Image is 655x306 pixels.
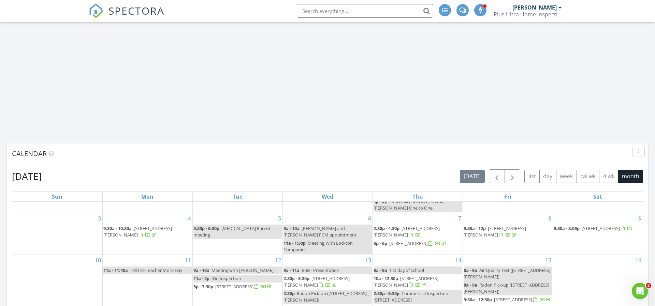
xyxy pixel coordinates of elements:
[553,213,643,255] td: Go to August 9, 2025
[634,255,643,266] a: Go to August 16, 2025
[50,192,64,201] a: Sunday
[130,267,182,273] span: Tell the Teacher More Day
[524,170,540,183] button: list
[367,213,373,224] a: Go to August 6, 2025
[464,282,549,294] span: Radon Pick-up ([STREET_ADDRESS][PERSON_NAME])
[283,240,306,246] span: 11a - 1:30p
[89,3,104,18] img: The Best Home Inspection Software - Spectora
[212,267,274,273] span: Meeting with [PERSON_NAME]
[494,296,532,303] span: [STREET_ADDRESS]
[374,240,387,246] span: 5p - 6p
[373,213,463,255] td: Go to August 7, 2025
[460,170,485,183] button: [DATE]
[374,275,438,288] a: 10a - 12:30p [STREET_ADDRESS][PERSON_NAME]
[283,275,309,281] span: 2:30p - 5:30p
[103,225,172,238] a: 9:30a - 10:30a [STREET_ADDRESS][PERSON_NAME]
[389,240,427,246] span: [STREET_ADDRESS]
[108,3,164,18] span: SPECTORA
[374,267,387,273] span: 8a - 9a
[283,225,356,238] span: [PERSON_NAME] and [PERSON_NAME] PCM appointment
[464,225,526,238] a: 9:30a - 12p [STREET_ADDRESS][PERSON_NAME]
[374,225,440,238] span: [STREET_ADDRESS][PERSON_NAME]
[505,169,521,183] button: Next month
[411,192,424,201] a: Thursday
[184,255,192,266] a: Go to August 11, 2025
[464,296,492,303] span: 9:30a - 12:30p
[283,290,369,303] span: Radon Pick-up ([STREET_ADDRESS] , [PERSON_NAME])
[374,225,462,239] a: 2:30p - 4:30p [STREET_ADDRESS][PERSON_NAME]
[494,11,562,18] div: Plus Ultra Home Inspections LLC
[231,192,244,201] a: Tuesday
[547,213,553,224] a: Go to August 8, 2025
[464,267,477,273] span: 8a - 9a
[103,225,192,239] a: 9:30a - 10:30a [STREET_ADDRESS][PERSON_NAME]
[103,225,132,231] span: 9:30a - 10:30a
[283,225,300,231] span: 9a - 10a
[463,213,553,255] td: Go to August 8, 2025
[632,283,648,299] iframe: Intercom live chat
[187,213,192,224] a: Go to August 4, 2025
[489,169,505,183] button: Previous month
[283,275,350,288] span: [STREET_ADDRESS][PERSON_NAME]
[464,296,552,304] a: 9:30a - 12:30p [STREET_ADDRESS]
[193,284,213,290] span: 5p - 7:30p
[554,225,633,231] a: 9:30a - 3:09p [STREET_ADDRESS]
[618,170,643,183] button: month
[464,296,552,303] a: 9:30a - 12:30p [STREET_ADDRESS]
[12,149,47,158] span: Calendar
[192,213,282,255] td: Go to August 5, 2025
[374,198,445,211] span: Personal: [PERSON_NAME]/ [PERSON_NAME] One to One
[592,192,603,201] a: Saturday
[454,255,463,266] a: Go to August 14, 2025
[193,283,282,291] a: 5p - 7:30p [STREET_ADDRESS]
[193,275,209,281] span: 11a - 2p
[556,170,577,183] button: week
[89,9,164,24] a: SPECTORA
[464,267,550,280] span: Air Quality Test ([STREET_ADDRESS][PERSON_NAME])
[599,170,618,183] button: 4 wk
[193,267,209,273] span: 9a - 10a
[283,275,350,288] a: 2:30p - 5:30p [STREET_ADDRESS][PERSON_NAME]
[374,275,462,289] a: 10a - 12:30p [STREET_ADDRESS][PERSON_NAME]
[140,192,155,201] a: Monday
[193,284,273,290] a: 5p - 7:30p [STREET_ADDRESS]
[97,213,102,224] a: Go to August 3, 2025
[464,225,526,238] span: [STREET_ADDRESS][PERSON_NAME]
[283,267,300,273] span: 9a - 11a
[464,225,486,231] span: 9:30a - 12p
[283,275,372,289] a: 2:30p - 5:30p [STREET_ADDRESS][PERSON_NAME]
[577,170,600,183] button: cal wk
[582,225,620,231] span: [STREET_ADDRESS]
[389,267,424,273] span: 1 st day of school
[503,192,513,201] a: Friday
[464,225,552,239] a: 9:30a - 12p [STREET_ADDRESS][PERSON_NAME]
[554,225,580,231] span: 9:30a - 3:09p
[282,213,373,255] td: Go to August 6, 2025
[277,213,282,224] a: Go to August 5, 2025
[637,213,643,224] a: Go to August 9, 2025
[12,169,42,183] h2: [DATE]
[374,290,451,303] span: Commercial Inspection - [STREET_ADDRESS]
[215,284,253,290] span: [STREET_ADDRESS]
[374,225,440,238] a: 2:30p - 4:30p [STREET_ADDRESS][PERSON_NAME]
[646,283,651,288] span: 2
[283,240,353,253] span: Meeting With Lockton Companies
[544,255,553,266] a: Go to August 15, 2025
[297,4,433,18] input: Search everything...
[512,4,557,11] div: [PERSON_NAME]
[193,225,219,231] span: 5:30p - 6:30p
[364,255,373,266] a: Go to August 13, 2025
[212,275,241,281] span: IGo Inspection
[539,170,556,183] button: day
[302,267,339,273] span: BnB - Presentation
[93,255,102,266] a: Go to August 10, 2025
[283,290,295,296] span: 2:30p
[374,240,462,248] a: 5p - 6p [STREET_ADDRESS]
[274,255,282,266] a: Go to August 12, 2025
[12,213,102,255] td: Go to August 3, 2025
[374,290,399,296] span: 2:30p - 6:30p
[320,192,335,201] a: Wednesday
[464,282,477,288] span: 8a - 9a
[103,225,172,238] span: [STREET_ADDRESS][PERSON_NAME]
[374,275,438,288] span: [STREET_ADDRESS][PERSON_NAME]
